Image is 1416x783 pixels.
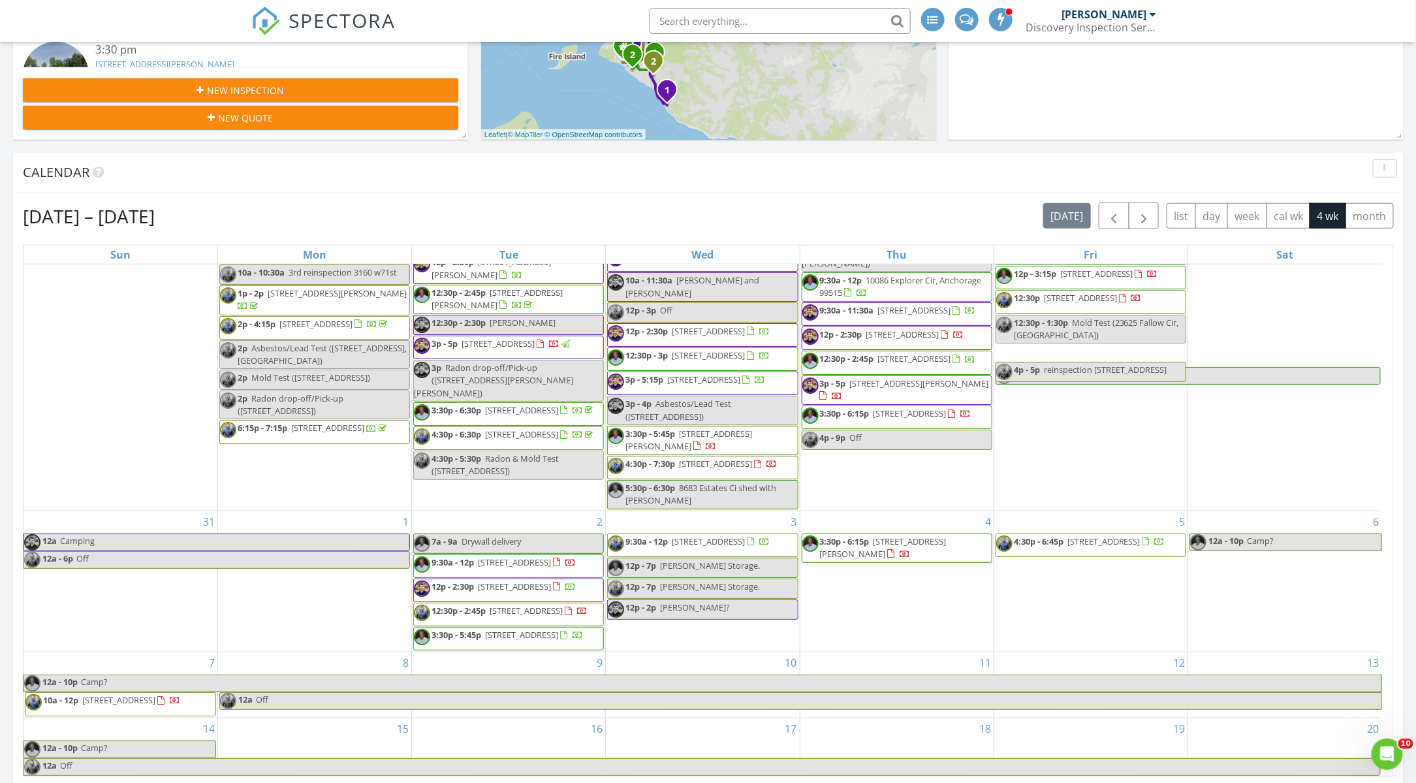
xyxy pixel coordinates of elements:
[1274,246,1297,264] a: Saturday
[432,256,551,280] span: [STREET_ADDRESS][PERSON_NAME]
[414,362,573,398] span: Radon drop-off/Pick-up ([STREET_ADDRESS][PERSON_NAME][PERSON_NAME])
[820,274,982,298] span: 10086 Explorer Cir, Anchorage 99515
[633,54,640,62] div: 10671 Cutter Cir, Anchorage, AK 99515
[608,535,624,552] img: e44247eb5d754dae85a57f7dac8df971.jpeg
[820,304,874,316] span: 9:30a - 11:30a
[220,422,236,438] img: e44247eb5d754dae85a57f7dac8df971.jpeg
[1014,317,1179,341] span: Mold Test (23625 Fallow Cir, [GEOGRAPHIC_DATA])
[679,458,752,470] span: [STREET_ADDRESS]
[820,535,947,560] a: 3:30p - 6:15p [STREET_ADDRESS][PERSON_NAME]
[413,285,604,314] a: 12:30p - 2:45p [STREET_ADDRESS][PERSON_NAME]
[1014,292,1142,304] a: 12:30p [STREET_ADDRESS]
[1371,511,1382,532] a: Go to September 6, 2025
[625,458,675,470] span: 4:30p - 7:30p
[660,601,730,613] span: [PERSON_NAME]?
[820,535,870,547] span: 3:30p - 6:15p
[24,552,40,568] img: e44247eb5d754dae85a57f7dac8df971.jpeg
[607,534,798,557] a: 9:30a - 12p [STREET_ADDRESS]
[43,694,78,706] span: 10a - 12p
[800,718,994,777] td: Go to September 18, 2025
[625,428,752,452] span: [STREET_ADDRESS][PERSON_NAME]
[1014,535,1165,547] a: 4:30p - 6:45p [STREET_ADDRESS]
[607,456,798,479] a: 4:30p - 7:30p [STREET_ADDRESS]
[994,511,1188,652] td: Go to September 5, 2025
[43,694,180,706] a: 10a - 12p [STREET_ADDRESS]
[414,338,430,354] img: 45532e3d26bb4d59a13f8e15856718ef.jpeg
[25,692,216,716] a: 10a - 12p [STREET_ADDRESS]
[1044,364,1167,376] span: reinspection [STREET_ADDRESS]
[625,482,675,494] span: 5:30p - 6:30p
[238,422,389,434] a: 6:15p - 7:15p [STREET_ADDRESS]
[1310,203,1346,229] button: 4 wk
[462,535,521,547] span: Drywall delivery
[485,428,558,440] span: [STREET_ADDRESS]
[1267,203,1311,229] button: cal wk
[802,272,992,302] a: 9:30a - 12p 10086 Explorer Cir, Anchorage 99515
[108,246,133,264] a: Sunday
[802,302,992,326] a: 9:30a - 11:30a [STREET_ADDRESS]
[802,377,819,394] img: 45532e3d26bb4d59a13f8e15856718ef.jpeg
[606,652,800,718] td: Go to September 10, 2025
[432,338,458,349] span: 3p - 5p
[289,7,396,34] span: SPECTORA
[800,511,994,652] td: Go to September 4, 2025
[1014,317,1068,328] span: 12:30p - 1:30p
[220,372,236,388] img: e44247eb5d754dae85a57f7dac8df971.jpeg
[81,676,108,688] span: Camp?
[996,364,1013,380] img: e44247eb5d754dae85a57f7dac8df971.jpeg
[238,372,247,383] span: 2p
[625,325,668,337] span: 12p - 2:30p
[884,246,909,264] a: Thursday
[220,693,236,709] img: e44247eb5d754dae85a57f7dac8df971.jpeg
[606,178,800,511] td: Go to August 27, 2025
[432,362,441,374] span: 3p
[608,482,624,498] img: david.jpg
[650,8,911,34] input: Search everything...
[25,694,42,711] img: e44247eb5d754dae85a57f7dac8df971.jpeg
[238,287,264,299] span: 1p - 2p
[820,274,982,298] a: 9:30a - 12p 10086 Explorer Cir, Anchorage 99515
[672,349,745,361] span: [STREET_ADDRESS]
[878,353,951,364] span: [STREET_ADDRESS]
[432,629,583,641] a: 3:30p - 5:45p [STREET_ADDRESS]
[508,131,543,138] a: © MapTiler
[625,349,770,361] a: 12:30p - 3p [STREET_ADDRESS]
[1062,8,1147,21] div: [PERSON_NAME]
[1014,268,1158,280] a: 12p - 3:15p [STREET_ADDRESS]
[413,603,604,626] a: 12:30p - 2:45p [STREET_ADDRESS]
[23,78,458,102] button: New Inspection
[820,328,964,340] a: 12p - 2:30p [STREET_ADDRESS]
[42,675,78,692] span: 12a - 10p
[414,605,430,621] img: e44247eb5d754dae85a57f7dac8df971.jpeg
[490,317,556,328] span: [PERSON_NAME]
[802,353,819,369] img: david.jpg
[95,42,422,58] div: 3:30 pm
[1026,21,1157,34] div: Discovery Inspection Services
[850,377,989,389] span: [STREET_ADDRESS][PERSON_NAME]
[802,232,962,268] span: Asbestos/Lead Test ([STREET_ADDRESS][PERSON_NAME][PERSON_NAME])
[60,535,95,547] span: Camping
[588,718,605,739] a: Go to September 16, 2025
[208,84,285,97] span: New Inspection
[667,374,740,385] span: [STREET_ADDRESS]
[996,534,1186,557] a: 4:30p - 6:45p [STREET_ADDRESS]
[414,287,430,303] img: david.jpg
[220,318,236,334] img: e44247eb5d754dae85a57f7dac8df971.jpeg
[667,89,675,97] div: 18706 Petrel Circle, Anchorage, AK 99516
[1129,202,1159,229] button: Next
[1014,268,1056,280] span: 12p - 3:15p
[996,535,1013,552] img: e44247eb5d754dae85a57f7dac8df971.jpeg
[996,290,1186,313] a: 12:30p [STREET_ADDRESS]
[432,556,576,568] a: 9:30a - 12p [STREET_ADDRESS]
[1082,246,1101,264] a: Friday
[394,718,411,739] a: Go to September 15, 2025
[607,372,798,395] a: 3p - 5:15p [STREET_ADDRESS]
[607,426,798,455] a: 3:30p - 5:45p [STREET_ADDRESS][PERSON_NAME]
[625,458,777,470] a: 4:30p - 7:30p [STREET_ADDRESS]
[625,398,731,422] span: Asbestos/Lead Test ([STREET_ADDRESS])
[625,304,656,316] span: 12p - 3p
[412,652,606,718] td: Go to September 9, 2025
[478,581,551,592] span: [STREET_ADDRESS]
[414,428,430,445] img: e44247eb5d754dae85a57f7dac8df971.jpeg
[608,349,624,366] img: david.jpg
